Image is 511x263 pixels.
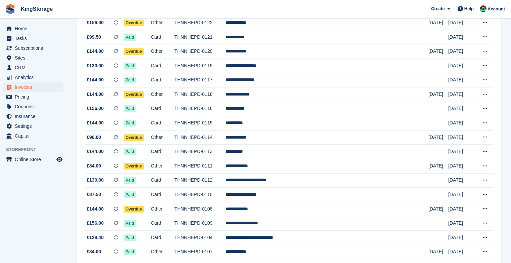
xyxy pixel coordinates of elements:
span: Insurance [15,112,55,121]
span: Overdue [124,20,144,26]
td: Other [151,245,174,259]
span: £144.00 [87,76,104,83]
span: £87.50 [87,191,101,198]
td: THNNHEPD-0118 [174,87,225,102]
td: [DATE] [428,159,448,174]
td: Card [151,173,174,188]
td: [DATE] [428,87,448,102]
a: menu [3,112,63,121]
span: Overdue [124,134,144,141]
span: Settings [15,121,55,131]
a: menu [3,73,63,82]
a: menu [3,82,63,92]
td: [DATE] [448,188,474,202]
span: £144.00 [87,205,104,213]
span: Pricing [15,92,55,102]
td: THNNHEPD-0116 [174,102,225,116]
span: £156.00 [87,105,104,112]
a: Preview store [55,155,63,163]
a: menu [3,92,63,102]
span: £99.50 [87,34,101,41]
span: Paid [124,177,136,184]
span: £156.00 [87,19,104,26]
td: Other [151,202,174,216]
td: THNNHEPD-0120 [174,44,225,59]
td: THNNHEPD-0119 [174,59,225,73]
span: £84.00 [87,248,101,255]
td: THNNHEPD-0104 [174,231,225,245]
a: KingStorage [18,3,55,14]
td: [DATE] [428,44,448,59]
span: Invoices [15,82,55,92]
td: [DATE] [448,30,474,44]
td: THNNHEPD-0121 [174,30,225,44]
td: [DATE] [448,130,474,145]
span: Tasks [15,34,55,43]
td: [DATE] [448,202,474,216]
span: Paid [124,249,136,255]
span: Paid [124,220,136,227]
td: THNNHEPD-0108 [174,202,225,216]
a: menu [3,43,63,53]
a: menu [3,155,63,164]
span: Online Store [15,155,55,164]
a: menu [3,53,63,63]
td: Card [151,59,174,73]
span: Help [464,5,474,12]
td: [DATE] [448,159,474,174]
span: Paid [124,63,136,69]
td: THNNHEPD-0111 [174,159,225,174]
span: £144.00 [87,48,104,55]
td: THNNHEPD-0114 [174,130,225,145]
span: Storefront [6,146,67,153]
td: [DATE] [448,116,474,130]
td: Card [151,188,174,202]
td: [DATE] [448,173,474,188]
img: John King [480,5,486,12]
a: menu [3,34,63,43]
td: THNNHEPD-0110 [174,188,225,202]
td: [DATE] [448,73,474,87]
img: stora-icon-8386f47178a22dfd0bd8f6a31ec36ba5ce8667c1dd55bd0f319d3a0aa187defe.svg [5,4,15,14]
td: [DATE] [448,102,474,116]
td: [DATE] [448,231,474,245]
span: Account [487,6,505,12]
span: Overdue [124,163,144,170]
td: [DATE] [448,44,474,59]
span: £144.00 [87,91,104,98]
span: Create [431,5,444,12]
td: THNNHEPD-0122 [174,16,225,30]
td: [DATE] [428,245,448,259]
span: Overdue [124,48,144,55]
td: Card [151,231,174,245]
td: Card [151,73,174,87]
span: Paid [124,120,136,126]
span: £156.00 [87,220,104,227]
span: £130.00 [87,62,104,69]
a: menu [3,121,63,131]
td: THNNHEPD-0115 [174,116,225,130]
span: Paid [124,234,136,241]
td: [DATE] [448,145,474,159]
span: Home [15,24,55,33]
td: Card [151,30,174,44]
td: [DATE] [448,87,474,102]
td: [DATE] [448,16,474,30]
td: Card [151,145,174,159]
span: £144.00 [87,148,104,155]
td: Other [151,130,174,145]
span: Coupons [15,102,55,111]
td: THNNHEPD-0113 [174,145,225,159]
span: Paid [124,77,136,83]
span: £130.00 [87,177,104,184]
span: £128.40 [87,234,104,241]
span: Paid [124,34,136,41]
span: Capital [15,131,55,141]
td: THNNHEPD-0109 [174,216,225,231]
span: Paid [124,148,136,155]
td: Card [151,216,174,231]
td: [DATE] [428,130,448,145]
span: Overdue [124,91,144,98]
span: Subscriptions [15,43,55,53]
td: Card [151,116,174,130]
